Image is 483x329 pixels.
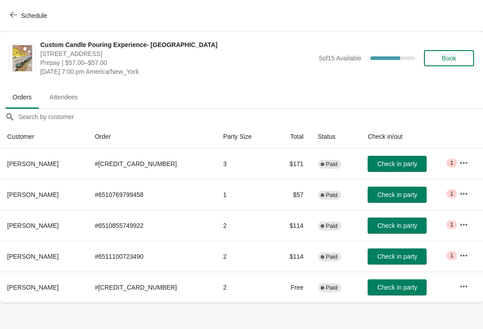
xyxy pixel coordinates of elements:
[216,210,273,241] td: 2
[88,241,216,272] td: # 6511100723490
[18,109,483,125] input: Search by customer
[216,272,273,303] td: 2
[88,149,216,179] td: # [CREDIT_CARD_NUMBER]
[88,272,216,303] td: # [CREDIT_CARD_NUMBER]
[450,159,453,167] span: 1
[40,40,314,49] span: Custom Candle Pouring Experience- [GEOGRAPHIC_DATA]
[360,125,452,149] th: Check in/out
[7,191,59,198] span: [PERSON_NAME]
[13,45,32,71] img: Custom Candle Pouring Experience- Delray Beach
[7,284,59,291] span: [PERSON_NAME]
[368,248,427,265] button: Check in party
[377,191,417,198] span: Check in party
[273,210,310,241] td: $114
[273,272,310,303] td: Free
[326,222,338,230] span: Paid
[21,12,47,19] span: Schedule
[368,279,427,295] button: Check in party
[377,284,417,291] span: Check in party
[7,160,59,167] span: [PERSON_NAME]
[377,222,417,229] span: Check in party
[311,125,361,149] th: Status
[88,210,216,241] td: # 6510855749922
[273,241,310,272] td: $114
[216,241,273,272] td: 2
[368,218,427,234] button: Check in party
[273,179,310,210] td: $57
[424,50,474,66] button: Book
[273,149,310,179] td: $171
[450,190,453,197] span: 1
[40,67,314,76] span: [DATE] 7:00 pm America/New_York
[216,179,273,210] td: 1
[5,89,39,105] span: Orders
[273,125,310,149] th: Total
[42,89,85,105] span: Attendees
[368,156,427,172] button: Check in party
[4,8,54,24] button: Schedule
[326,253,338,261] span: Paid
[326,192,338,199] span: Paid
[442,55,456,62] span: Book
[450,252,453,259] span: 1
[40,49,314,58] span: [STREET_ADDRESS]
[326,284,338,291] span: Paid
[326,161,338,168] span: Paid
[368,187,427,203] button: Check in party
[377,253,417,260] span: Check in party
[377,160,417,167] span: Check in party
[450,221,453,228] span: 1
[319,55,361,62] span: 5 of 15 Available
[216,149,273,179] td: 3
[216,125,273,149] th: Party Size
[40,58,314,67] span: Prepay | $57.00–$57.00
[88,125,216,149] th: Order
[7,222,59,229] span: [PERSON_NAME]
[7,253,59,260] span: [PERSON_NAME]
[88,179,216,210] td: # 6510769799458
